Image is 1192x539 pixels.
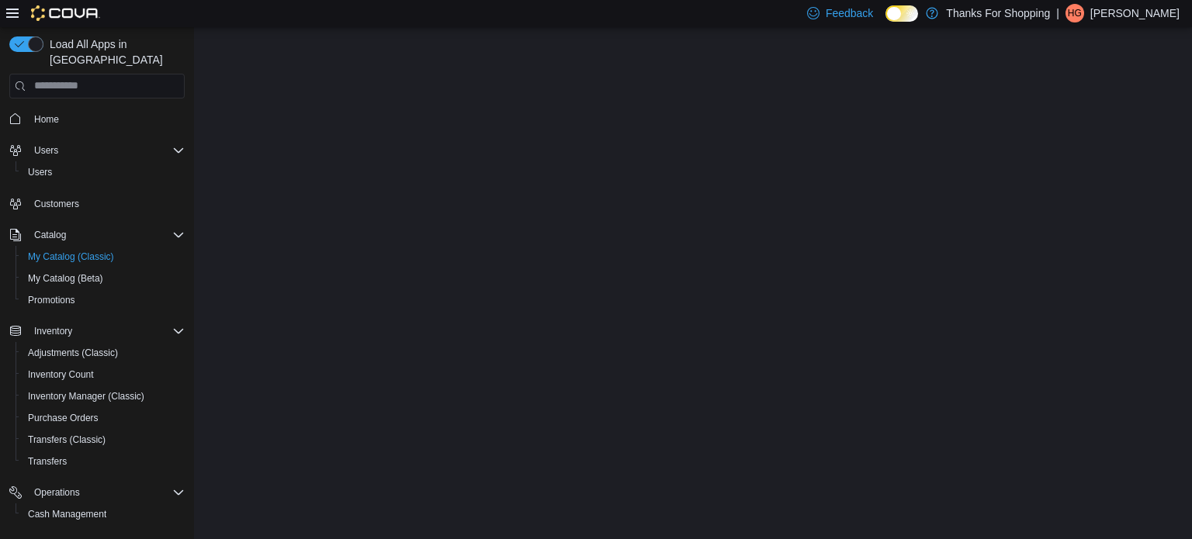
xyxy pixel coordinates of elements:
p: [PERSON_NAME] [1090,4,1180,22]
span: Load All Apps in [GEOGRAPHIC_DATA] [43,36,185,67]
span: Home [28,109,185,129]
button: Operations [28,483,86,502]
span: Cash Management [28,508,106,520]
button: Adjustments (Classic) [16,342,191,364]
a: Transfers [22,452,73,471]
span: Inventory Count [28,368,94,381]
span: My Catalog (Classic) [28,250,114,263]
span: Transfers [22,452,185,471]
button: Transfers [16,451,191,472]
button: Purchase Orders [16,407,191,429]
button: Operations [3,482,191,503]
button: Promotions [16,289,191,311]
span: Catalog [28,226,185,244]
span: Promotions [22,291,185,309]
span: Catalog [34,229,66,241]
span: Transfers (Classic) [22,430,185,449]
button: Users [3,140,191,161]
span: Operations [28,483,185,502]
span: Inventory Manager (Classic) [22,387,185,406]
span: Inventory Manager (Classic) [28,390,144,403]
span: Inventory Count [22,365,185,384]
p: | [1056,4,1059,22]
a: Inventory Manager (Classic) [22,387,151,406]
span: HG [1068,4,1082,22]
span: Users [22,163,185,181]
span: Operations [34,486,80,499]
p: Thanks For Shopping [946,4,1050,22]
span: Purchase Orders [28,412,99,424]
a: Users [22,163,58,181]
span: Home [34,113,59,126]
span: Users [28,166,52,178]
button: Users [16,161,191,183]
span: Users [28,141,185,160]
button: Inventory [3,320,191,342]
button: Inventory Manager (Classic) [16,385,191,407]
span: My Catalog (Beta) [22,269,185,288]
span: Purchase Orders [22,409,185,427]
div: H Griffin [1066,4,1084,22]
a: Home [28,110,65,129]
button: My Catalog (Beta) [16,268,191,289]
a: Inventory Count [22,365,100,384]
button: Catalog [3,224,191,246]
span: Adjustments (Classic) [22,344,185,362]
a: Promotions [22,291,81,309]
span: Customers [34,198,79,210]
span: Users [34,144,58,157]
span: My Catalog (Classic) [22,247,185,266]
span: Inventory [28,322,185,340]
img: Cova [31,5,100,21]
a: Adjustments (Classic) [22,344,124,362]
button: Inventory [28,322,78,340]
span: Transfers [28,455,67,468]
span: Inventory [34,325,72,337]
button: Customers [3,192,191,215]
button: Transfers (Classic) [16,429,191,451]
a: Purchase Orders [22,409,105,427]
a: My Catalog (Classic) [22,247,120,266]
button: Cash Management [16,503,191,525]
button: Home [3,108,191,130]
span: Promotions [28,294,75,306]
input: Dark Mode [885,5,918,22]
span: Adjustments (Classic) [28,347,118,359]
span: Transfers (Classic) [28,434,106,446]
button: Users [28,141,64,160]
span: Customers [28,194,185,213]
a: Transfers (Classic) [22,430,112,449]
button: Catalog [28,226,72,244]
span: Feedback [826,5,873,21]
button: My Catalog (Classic) [16,246,191,268]
button: Inventory Count [16,364,191,385]
span: Cash Management [22,505,185,523]
a: Cash Management [22,505,113,523]
span: My Catalog (Beta) [28,272,103,285]
a: Customers [28,195,85,213]
a: My Catalog (Beta) [22,269,109,288]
